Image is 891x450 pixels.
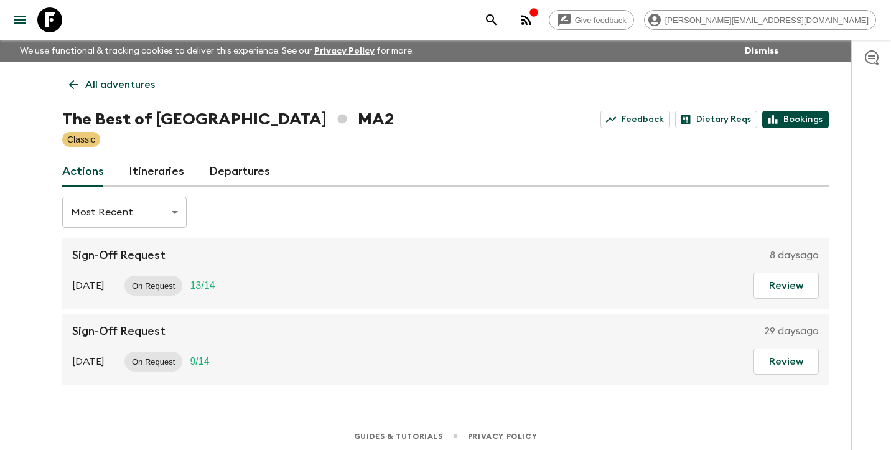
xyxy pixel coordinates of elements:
a: All adventures [62,72,162,97]
span: On Request [124,357,182,367]
span: On Request [124,281,182,291]
span: Give feedback [568,16,633,25]
a: Itineraries [129,157,184,187]
a: Privacy Policy [314,47,375,55]
button: menu [7,7,32,32]
a: Privacy Policy [468,429,537,443]
a: Actions [62,157,104,187]
button: Review [753,349,819,375]
button: Review [753,273,819,299]
a: Departures [209,157,270,187]
span: [PERSON_NAME][EMAIL_ADDRESS][DOMAIN_NAME] [658,16,875,25]
p: Sign-Off Request [72,248,166,263]
a: Feedback [600,111,670,128]
p: 9 / 14 [190,354,209,369]
div: Trip Fill [182,352,217,372]
p: [DATE] [72,354,105,369]
button: Dismiss [742,42,781,60]
p: Sign-Off Request [72,324,166,339]
a: Dietary Reqs [675,111,757,128]
p: 13 / 14 [190,278,215,293]
div: [PERSON_NAME][EMAIL_ADDRESS][DOMAIN_NAME] [644,10,876,30]
p: We use functional & tracking cookies to deliver this experience. See our for more. [15,40,419,62]
a: Guides & Tutorials [354,429,443,443]
p: 8 days ago [770,248,819,263]
div: Trip Fill [182,276,222,296]
button: search adventures [479,7,504,32]
p: 29 days ago [764,324,819,339]
div: Most Recent [62,195,187,230]
p: Classic [67,133,95,146]
a: Give feedback [549,10,634,30]
p: [DATE] [72,278,105,293]
h1: The Best of [GEOGRAPHIC_DATA] MA2 [62,107,394,132]
p: All adventures [85,77,155,92]
a: Bookings [762,111,829,128]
